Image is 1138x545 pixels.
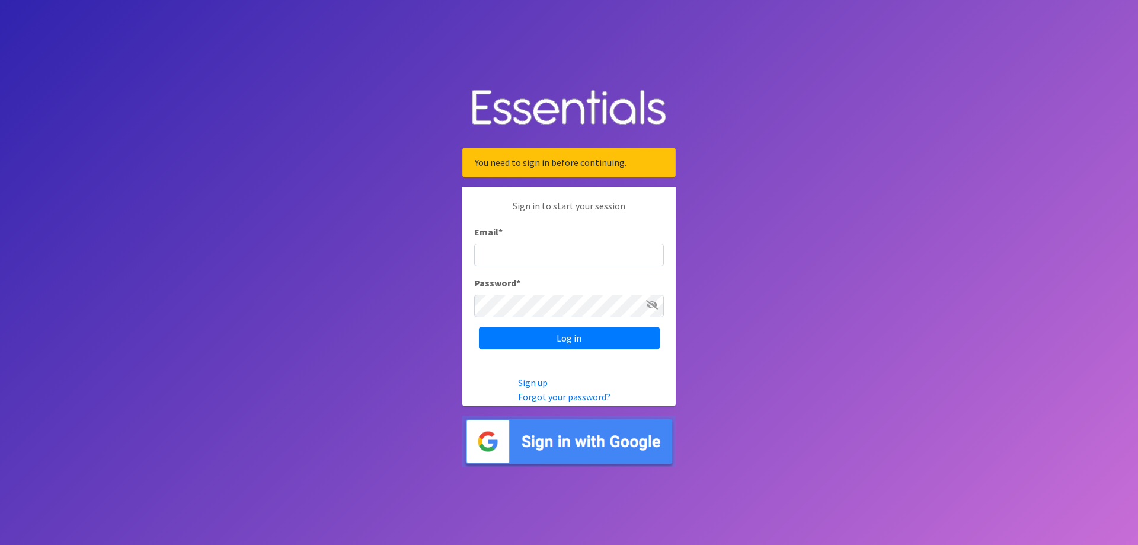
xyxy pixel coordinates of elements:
input: Log in [479,327,660,349]
img: Sign in with Google [462,416,676,467]
a: Sign up [518,377,548,388]
label: Password [474,276,520,290]
div: You need to sign in before continuing. [462,148,676,177]
label: Email [474,225,503,239]
a: Forgot your password? [518,391,610,403]
abbr: required [498,226,503,238]
p: Sign in to start your session [474,199,664,225]
img: Human Essentials [462,78,676,139]
abbr: required [516,277,520,289]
